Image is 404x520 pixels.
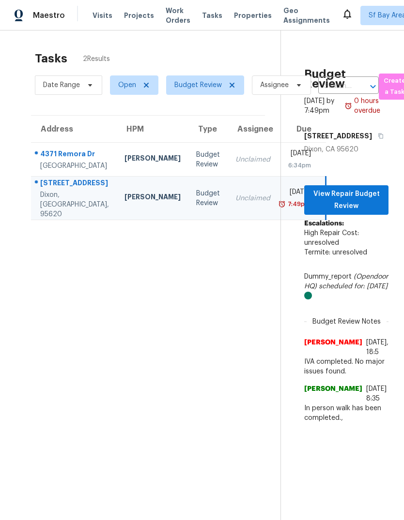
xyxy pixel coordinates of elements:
[304,145,388,154] div: Dixon, CA 95620
[124,153,181,165] div: [PERSON_NAME]
[307,317,387,327] span: Budget Review Notes
[174,80,222,90] span: Budget Review
[260,80,289,90] span: Assignee
[234,11,272,20] span: Properties
[124,192,181,204] div: [PERSON_NAME]
[40,178,109,190] div: [STREET_ADDRESS]
[304,185,388,215] button: View Repair Budget Review
[93,11,112,20] span: Visits
[304,69,388,89] h2: Budget Review
[366,339,388,356] span: [DATE], 18:5
[35,54,67,63] h2: Tasks
[278,116,326,143] th: Due
[304,272,388,301] div: Dummy_report
[83,54,110,64] span: 2 Results
[352,96,388,116] div: 0 hours overdue
[188,116,228,143] th: Type
[304,249,367,256] span: Termite: unresolved
[304,220,344,227] b: Escalations:
[196,189,220,208] div: Budget Review
[235,193,270,203] div: Unclaimed
[33,11,65,20] span: Maestro
[40,190,109,219] div: Dixon, [GEOGRAPHIC_DATA], 95620
[319,283,388,290] i: scheduled for: [DATE]
[304,357,388,376] span: IVA completed. No major issues found.
[372,127,385,145] button: Copy Address
[166,6,190,25] span: Work Orders
[117,116,188,143] th: HPM
[344,96,352,116] img: Overdue Alarm Icon
[118,80,136,90] span: Open
[31,116,117,143] th: Address
[304,131,372,141] h5: [STREET_ADDRESS]
[278,199,286,209] img: Overdue Alarm Icon
[366,386,387,402] span: [DATE] 8:35
[124,11,154,20] span: Projects
[235,155,270,164] div: Unclaimed
[228,116,278,143] th: Assignee
[304,338,362,357] span: [PERSON_NAME]
[366,80,380,93] button: Open
[318,79,352,94] input: Search by address
[304,96,344,116] div: [DATE] by 7:49pm
[312,188,381,212] span: View Repair Budget Review
[283,6,330,25] span: Geo Assignments
[40,161,109,171] div: [GEOGRAPHIC_DATA]
[40,149,109,161] div: 4371 Remora Dr
[196,150,220,169] div: Budget Review
[304,384,362,403] span: [PERSON_NAME]
[304,230,359,246] span: High Repair Cost: unresolved
[43,80,80,90] span: Date Range
[202,12,222,19] span: Tasks
[304,403,388,423] span: In person walk has been completed.,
